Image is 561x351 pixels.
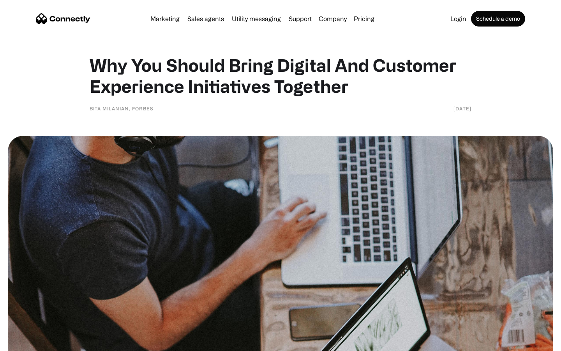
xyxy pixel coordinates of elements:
[184,16,227,22] a: Sales agents
[90,55,471,97] h1: Why You Should Bring Digital And Customer Experience Initiatives Together
[447,16,469,22] a: Login
[8,337,47,348] aside: Language selected: English
[147,16,183,22] a: Marketing
[453,105,471,112] div: [DATE]
[16,337,47,348] ul: Language list
[229,16,284,22] a: Utility messaging
[319,13,347,24] div: Company
[471,11,525,27] a: Schedule a demo
[286,16,315,22] a: Support
[90,105,153,112] div: Bita Milanian, Forbes
[351,16,378,22] a: Pricing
